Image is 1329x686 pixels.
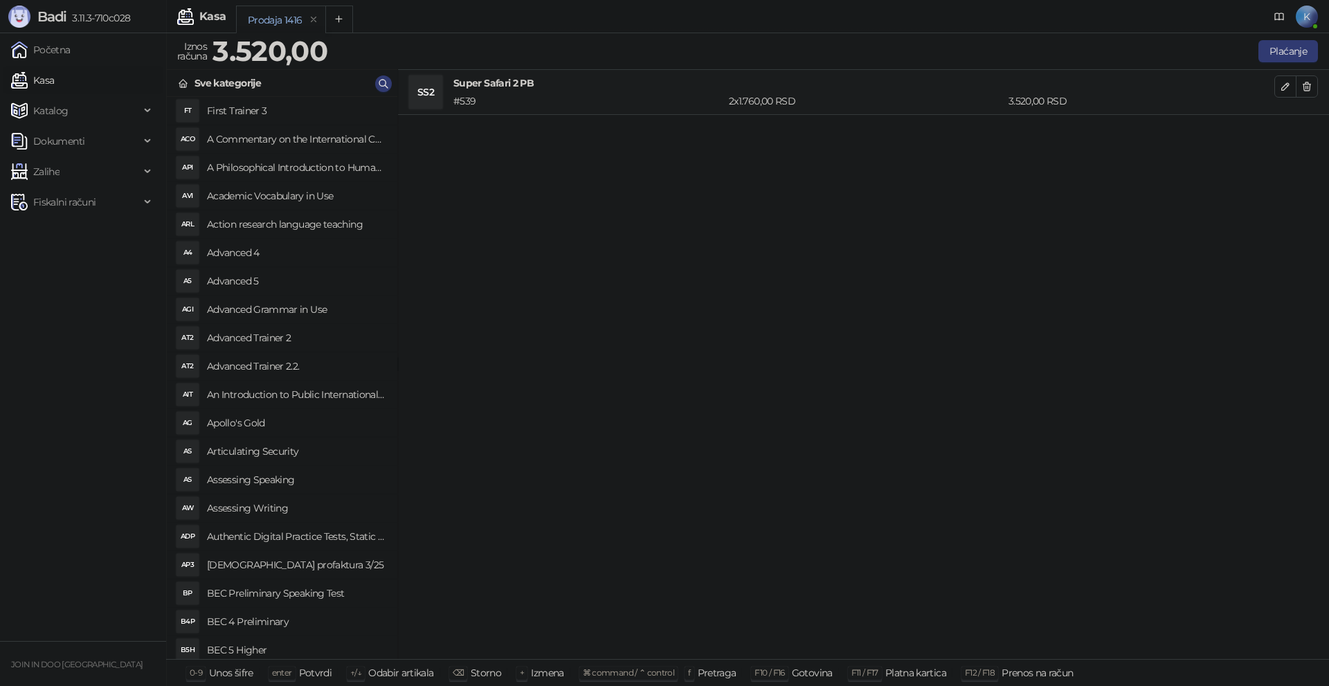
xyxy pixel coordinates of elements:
[965,667,995,678] span: F12 / F18
[207,469,386,491] h4: Assessing Speaking
[453,667,464,678] span: ⌫
[177,128,199,150] div: ACO
[177,156,199,179] div: API
[698,664,736,682] div: Pretraga
[177,639,199,661] div: B5H
[195,75,261,91] div: Sve kategorije
[177,100,199,122] div: FT
[272,667,292,678] span: enter
[177,327,199,349] div: AT2
[174,37,210,65] div: Iznos računa
[11,660,143,669] small: JOIN IN DOO [GEOGRAPHIC_DATA]
[177,355,199,377] div: AT2
[207,156,386,179] h4: A Philosophical Introduction to Human Rights
[177,242,199,264] div: A4
[305,14,323,26] button: remove
[37,8,66,25] span: Badi
[209,664,253,682] div: Unos šifre
[11,36,71,64] a: Početna
[1296,6,1318,28] span: K
[207,213,386,235] h4: Action research language teaching
[33,97,69,125] span: Katalog
[207,298,386,321] h4: Advanced Grammar in Use
[199,11,226,22] div: Kasa
[33,127,84,155] span: Dokumenti
[177,497,199,519] div: AW
[207,525,386,548] h4: Authentic Digital Practice Tests, Static online 1ed
[248,12,302,28] div: Prodaja 1416
[177,469,199,491] div: AS
[1002,664,1073,682] div: Prenos na račun
[688,667,690,678] span: f
[207,355,386,377] h4: Advanced Trainer 2.2.
[885,664,946,682] div: Platna kartica
[409,75,442,109] div: SS2
[583,667,675,678] span: ⌘ command / ⌃ control
[207,582,386,604] h4: BEC Preliminary Speaking Test
[177,298,199,321] div: AGI
[207,497,386,519] h4: Assessing Writing
[207,185,386,207] h4: Academic Vocabulary in Use
[1258,40,1318,62] button: Plaćanje
[33,188,96,216] span: Fiskalni računi
[299,664,332,682] div: Potvrdi
[792,664,833,682] div: Gotovina
[177,270,199,292] div: A5
[207,554,386,576] h4: [DEMOGRAPHIC_DATA] profaktura 3/25
[190,667,202,678] span: 0-9
[207,412,386,434] h4: Apollo's Gold
[368,664,433,682] div: Odabir artikala
[177,582,199,604] div: BP
[33,158,60,186] span: Zalihe
[451,93,726,109] div: # 539
[207,639,386,661] h4: BEC 5 Higher
[167,97,397,659] div: grid
[207,611,386,633] h4: BEC 4 Preliminary
[207,383,386,406] h4: An Introduction to Public International Law
[325,6,353,33] button: Add tab
[66,12,130,24] span: 3.11.3-710c028
[177,383,199,406] div: AIT
[8,6,30,28] img: Logo
[350,667,361,678] span: ↑/↓
[754,667,784,678] span: F10 / F16
[207,327,386,349] h4: Advanced Trainer 2
[207,100,386,122] h4: First Trainer 3
[207,270,386,292] h4: Advanced 5
[471,664,501,682] div: Storno
[1006,93,1277,109] div: 3.520,00 RSD
[177,611,199,633] div: B4P
[726,93,1006,109] div: 2 x 1.760,00 RSD
[177,412,199,434] div: AG
[11,66,54,94] a: Kasa
[207,440,386,462] h4: Articulating Security
[177,554,199,576] div: AP3
[177,213,199,235] div: ARL
[177,185,199,207] div: AVI
[851,667,878,678] span: F11 / F17
[177,525,199,548] div: ADP
[207,128,386,150] h4: A Commentary on the International Convent on Civil and Political Rights
[531,664,563,682] div: Izmena
[213,34,327,68] strong: 3.520,00
[520,667,524,678] span: +
[177,440,199,462] div: AS
[453,75,1274,91] h4: Super Safari 2 PB
[207,242,386,264] h4: Advanced 4
[1268,6,1290,28] a: Dokumentacija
